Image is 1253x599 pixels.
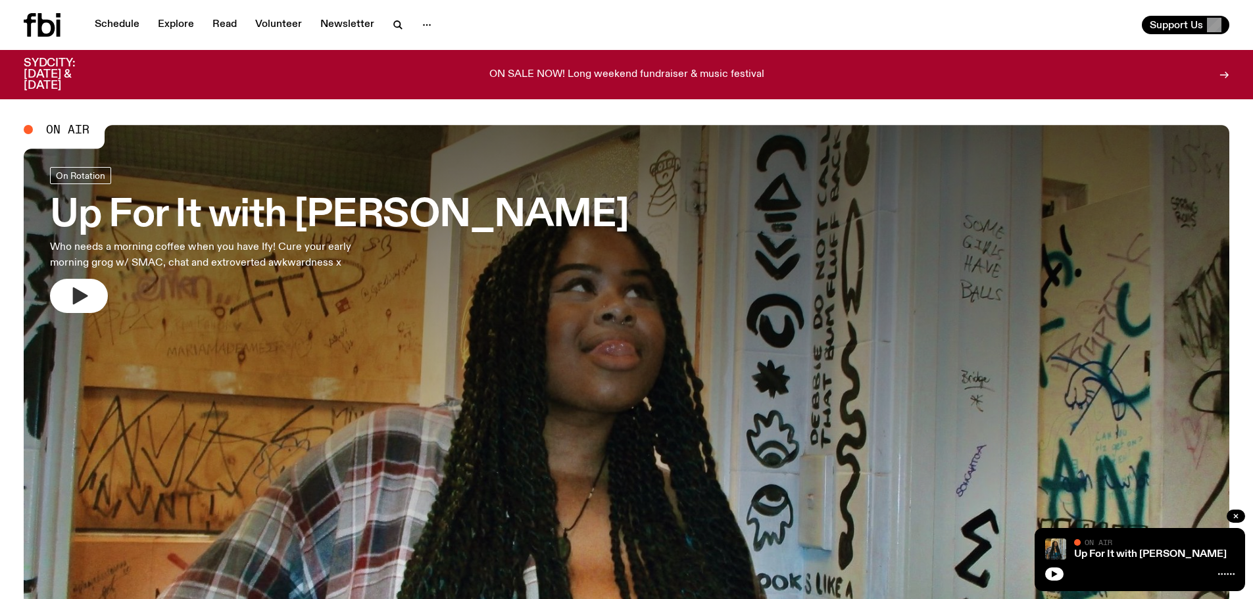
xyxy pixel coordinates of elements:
[205,16,245,34] a: Read
[1150,19,1203,31] span: Support Us
[1085,538,1112,546] span: On Air
[247,16,310,34] a: Volunteer
[50,197,628,234] h3: Up For It with [PERSON_NAME]
[1142,16,1229,34] button: Support Us
[24,58,108,91] h3: SYDCITY: [DATE] & [DATE]
[56,170,105,180] span: On Rotation
[312,16,382,34] a: Newsletter
[50,167,111,184] a: On Rotation
[46,124,89,135] span: On Air
[1074,549,1227,560] a: Up For It with [PERSON_NAME]
[150,16,202,34] a: Explore
[1045,539,1066,560] img: Ify - a Brown Skin girl with black braided twists, looking up to the side with her tongue stickin...
[50,239,387,271] p: Who needs a morning coffee when you have Ify! Cure your early morning grog w/ SMAC, chat and extr...
[489,69,764,81] p: ON SALE NOW! Long weekend fundraiser & music festival
[87,16,147,34] a: Schedule
[50,167,628,313] a: Up For It with [PERSON_NAME]Who needs a morning coffee when you have Ify! Cure your early morning...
